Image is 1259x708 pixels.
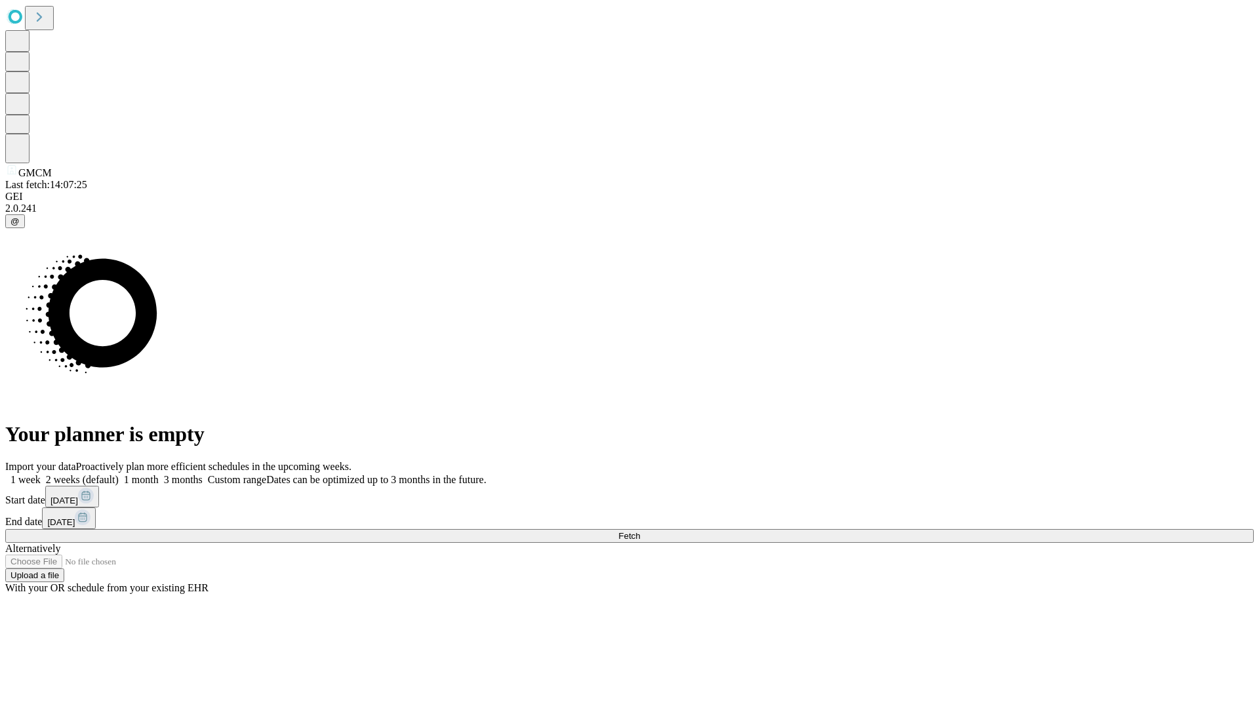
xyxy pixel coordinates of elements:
[208,474,266,485] span: Custom range
[124,474,159,485] span: 1 month
[5,461,76,472] span: Import your data
[5,191,1254,203] div: GEI
[5,422,1254,446] h1: Your planner is empty
[5,568,64,582] button: Upload a file
[266,474,486,485] span: Dates can be optimized up to 3 months in the future.
[618,531,640,541] span: Fetch
[5,214,25,228] button: @
[5,543,60,554] span: Alternatively
[5,507,1254,529] div: End date
[5,179,87,190] span: Last fetch: 14:07:25
[5,582,209,593] span: With your OR schedule from your existing EHR
[50,496,78,505] span: [DATE]
[47,517,75,527] span: [DATE]
[46,474,119,485] span: 2 weeks (default)
[5,529,1254,543] button: Fetch
[5,203,1254,214] div: 2.0.241
[10,474,41,485] span: 1 week
[76,461,351,472] span: Proactively plan more efficient schedules in the upcoming weeks.
[18,167,52,178] span: GMCM
[42,507,96,529] button: [DATE]
[5,486,1254,507] div: Start date
[164,474,203,485] span: 3 months
[10,216,20,226] span: @
[45,486,99,507] button: [DATE]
